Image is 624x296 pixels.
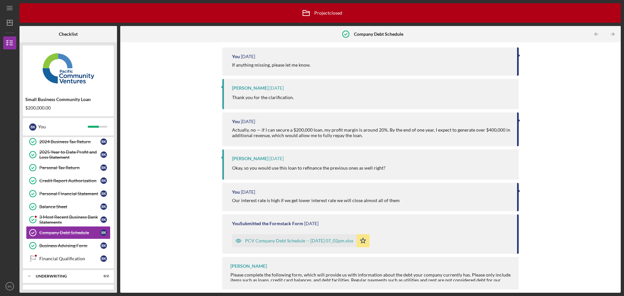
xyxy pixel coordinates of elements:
[100,216,107,223] div: B K
[232,234,370,247] button: PCV Company Debt Schedule -- [DATE] 07_02pm.xlsx
[232,85,268,91] div: [PERSON_NAME]
[232,164,385,172] p: Okay, so you would use this loan to refinance the previous ones as well right?
[241,54,255,59] time: 2025-09-04 17:00
[232,54,240,59] div: You
[97,274,109,278] div: 0 / 2
[26,135,110,148] a: 2024 Business Tax ReturnBK
[232,221,303,226] div: You Submitted the Formstack Form
[26,174,110,187] a: Credit Report AuthorizationBK
[100,177,107,184] div: B K
[39,139,100,144] div: 2024 Business Tax Return
[100,190,107,197] div: B K
[232,189,240,195] div: You
[25,97,111,102] div: Small Business Community Loan
[232,62,311,68] div: If anything missing, please let me know.
[232,127,511,138] div: Actually, no — if I can secure a $200,000 loan, my profit margin is around 20%. By the end of one...
[36,289,93,293] div: Prefunding Items
[26,226,110,239] a: Company Debt ScheduleBK
[232,119,240,124] div: You
[8,285,12,288] text: BK
[230,272,512,288] div: Please complete the following form, which will provide us with information about the debt your co...
[354,32,403,37] b: Company Debt Schedule
[26,200,110,213] a: Balance SheetBK
[232,198,400,203] div: Our interest rate is high if we get lower interest rate we will close almost all of them
[100,242,107,249] div: B K
[39,256,100,261] div: Financial Qualification
[100,151,107,158] div: B K
[100,229,107,236] div: B K
[26,187,110,200] a: Personal Financial StatementBK
[39,230,100,235] div: Company Debt Schedule
[26,161,110,174] a: Personal Tax ReturnBK
[230,264,267,269] div: [PERSON_NAME]
[39,191,100,196] div: Personal Financial Statement
[97,289,109,293] div: 0 / 10
[269,156,284,161] time: 2025-09-04 01:00
[23,49,114,88] img: Product logo
[241,189,255,195] time: 2025-09-02 23:03
[26,148,110,161] a: 2025 Year to Date Profit and Loss StatementBK
[100,203,107,210] div: B K
[232,156,268,161] div: [PERSON_NAME]
[39,149,100,160] div: 2025 Year to Date Profit and Loss Statement
[39,165,100,170] div: Personal Tax Return
[39,243,100,248] div: Business Advising Form
[269,85,284,91] time: 2025-09-04 04:38
[26,239,110,252] a: Business Advising FormBK
[36,274,93,278] div: Underwriting
[26,252,110,265] a: Financial QualificationBK
[100,138,107,145] div: B K
[100,255,107,262] div: B K
[241,119,255,124] time: 2025-09-04 01:06
[39,204,100,209] div: Balance Sheet
[3,280,16,293] button: BK
[304,221,318,226] time: 2025-09-02 23:02
[232,94,294,101] p: Thank you for the clarification.
[245,238,353,243] div: PCV Company Debt Schedule -- [DATE] 07_02pm.xlsx
[39,178,100,183] div: Credit Report Authorization
[298,5,342,21] div: Project closed
[26,213,110,226] a: 3 Most Recent Business Bank StatementsBK
[100,164,107,171] div: B K
[39,214,100,225] div: 3 Most Recent Business Bank Statements
[29,123,36,131] div: B K
[38,121,88,132] div: You
[25,105,111,110] div: $200,000.00
[59,32,78,37] b: Checklist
